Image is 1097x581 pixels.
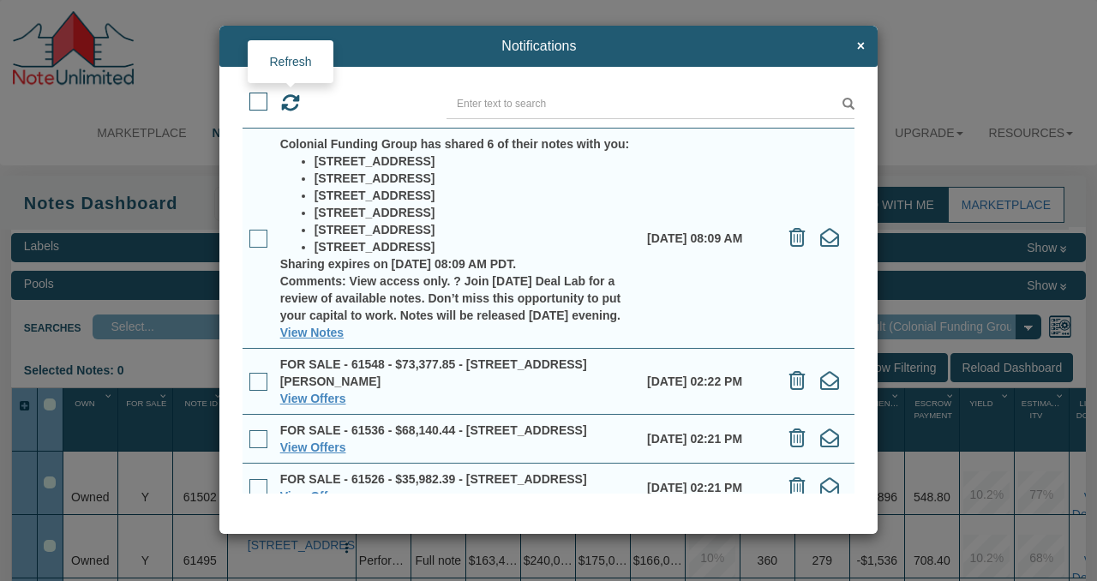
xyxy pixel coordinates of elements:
div: FOR SALE - 61526 - $35,982.39 - [STREET_ADDRESS] [280,470,633,488]
a: View Offers [280,489,346,503]
div: Comments: View access only. ? Join [DATE] Deal Lab for a review of available notes. Don’t miss th... [280,273,633,324]
li: [STREET_ADDRESS] [315,221,633,238]
a: View Offers [280,440,346,454]
div: FOR SALE - 61548 - $73,377.85 - [STREET_ADDRESS][PERSON_NAME] [280,356,633,390]
div: Colonial Funding Group has shared 6 of their notes with you: [280,135,633,153]
td: [DATE] 02:22 PM [640,348,775,414]
div: Refresh [248,40,333,83]
li: [STREET_ADDRESS] [315,153,633,170]
td: [DATE] 02:21 PM [640,463,775,512]
span: × [857,39,865,54]
li: [STREET_ADDRESS] [315,170,633,187]
div: FOR SALE - 61536 - $68,140.44 - [STREET_ADDRESS] [280,422,633,439]
li: [STREET_ADDRESS] [315,238,633,255]
td: [DATE] 08:09 AM [640,128,775,348]
li: [STREET_ADDRESS] [315,187,633,204]
td: [DATE] 02:21 PM [640,414,775,463]
span: Notifications [232,39,846,54]
div: Sharing expires on [DATE] 08:09 AM PDT. [280,255,633,273]
li: [STREET_ADDRESS] [315,204,633,221]
input: Enter text to search [447,90,854,119]
a: View Notes [280,326,344,339]
a: View Offers [280,392,346,405]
